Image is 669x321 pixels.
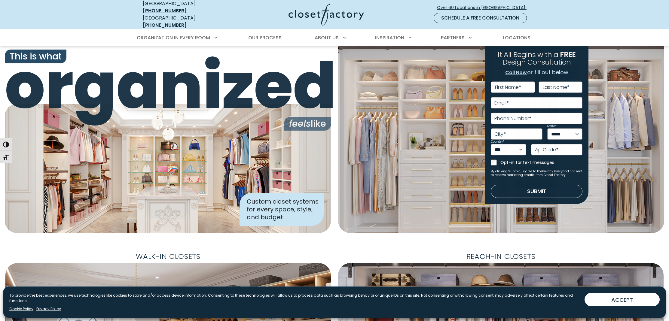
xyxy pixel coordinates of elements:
img: Closet Factory Logo [289,4,364,26]
p: To provide the best experiences, we use technologies like cookies to store and/or access device i... [9,293,580,304]
div: [GEOGRAPHIC_DATA] [143,14,230,29]
a: Over 60 Locations in [GEOGRAPHIC_DATA]! [437,2,532,13]
span: organized [5,55,331,118]
span: like [284,117,331,131]
span: Partners [441,34,465,41]
button: ACCEPT [585,293,660,306]
span: Reach-In Closets [462,250,540,263]
i: feels [289,117,311,130]
span: About Us [315,34,339,41]
nav: Primary Menu [133,29,536,46]
a: [PHONE_NUMBER] [143,7,187,14]
a: Schedule a Free Consultation [434,13,527,23]
img: Closet Factory designed closet [5,104,331,233]
span: Inspiration [375,34,404,41]
span: Walk-In Closets [131,250,205,263]
div: Custom closet systems for every space, style, and budget [240,193,324,226]
a: Privacy Policy [36,306,61,312]
a: [PHONE_NUMBER] [143,22,187,29]
span: Over 60 Locations in [GEOGRAPHIC_DATA]! [437,5,531,11]
span: Locations [503,34,530,41]
span: Our Process [248,34,282,41]
a: Cookie Policy [9,306,33,312]
span: Organization in Every Room [137,34,210,41]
